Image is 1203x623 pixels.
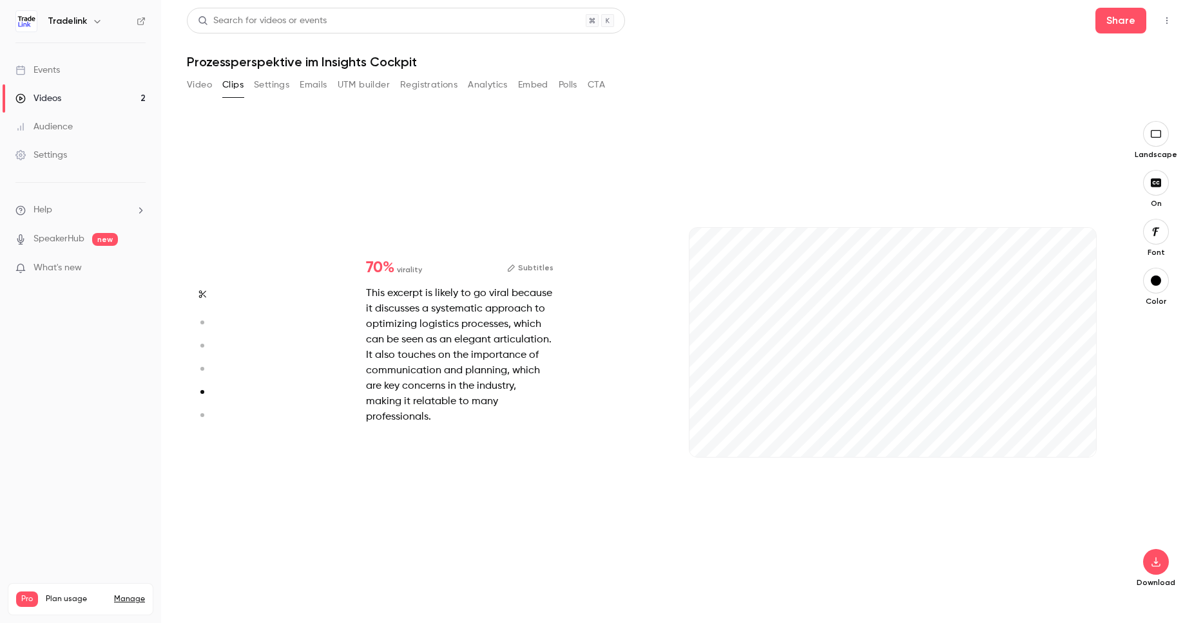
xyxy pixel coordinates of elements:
[1135,577,1177,588] p: Download
[92,233,118,246] span: new
[15,203,146,217] li: help-dropdown-opener
[34,261,82,275] span: What's new
[559,75,577,95] button: Polls
[222,75,244,95] button: Clips
[48,15,87,28] h6: Tradelink
[397,264,422,275] span: virality
[198,14,327,28] div: Search for videos or events
[338,75,390,95] button: UTM builder
[187,54,1177,70] h1: Prozessperspektive im Insights Cockpit
[15,120,73,133] div: Audience
[518,75,548,95] button: Embed
[15,64,60,77] div: Events
[1135,247,1177,257] p: Font
[468,75,508,95] button: Analytics
[588,75,605,95] button: CTA
[114,594,145,604] a: Manage
[400,75,457,95] button: Registrations
[187,75,212,95] button: Video
[254,75,289,95] button: Settings
[46,594,106,604] span: Plan usage
[1095,8,1146,33] button: Share
[366,286,553,425] div: This excerpt is likely to go viral because it discusses a systematic approach to optimizing logis...
[507,260,553,275] button: Subtitles
[1135,296,1177,306] p: Color
[16,11,37,32] img: Tradelink
[366,260,394,275] span: 70 %
[1135,149,1177,160] p: Landscape
[16,591,38,607] span: Pro
[15,149,67,162] div: Settings
[15,92,61,105] div: Videos
[300,75,327,95] button: Emails
[34,203,52,217] span: Help
[34,232,84,246] a: SpeakerHub
[1135,198,1177,209] p: On
[1157,10,1177,31] button: Top Bar Actions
